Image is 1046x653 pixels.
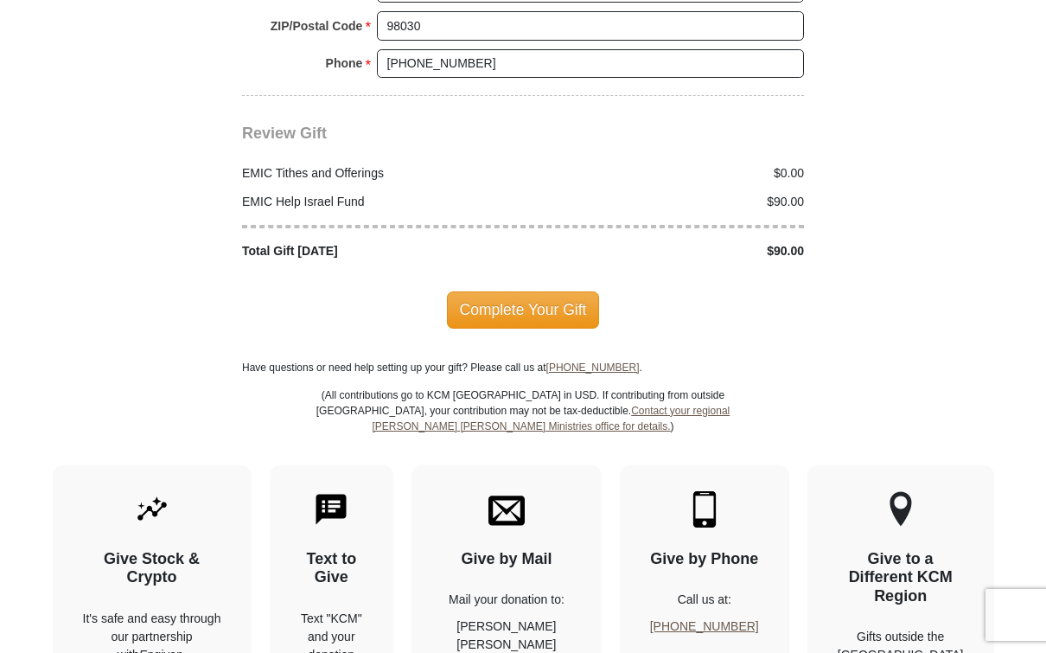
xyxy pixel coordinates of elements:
h4: Give by Phone [650,550,759,569]
p: Have questions or need help setting up your gift? Please call us at . [242,360,804,375]
div: Total Gift [DATE] [233,242,524,260]
h4: Text to Give [300,550,364,587]
img: other-region [889,491,913,528]
p: Mail your donation to: [442,591,571,609]
p: (All contributions go to KCM [GEOGRAPHIC_DATA] in USD. If contributing from outside [GEOGRAPHIC_D... [316,387,730,465]
span: Review Gift [242,125,327,142]
p: Call us at: [650,591,759,609]
div: $0.00 [523,164,813,182]
strong: ZIP/Postal Code [271,14,363,38]
h4: Give Stock & Crypto [83,550,221,587]
a: Contact your regional [PERSON_NAME] [PERSON_NAME] Ministries office for details. [372,405,730,432]
h4: Give by Mail [442,550,571,569]
img: give-by-stock.svg [134,491,170,528]
strong: Phone [326,51,363,75]
a: [PHONE_NUMBER] [650,619,759,633]
div: $90.00 [523,193,813,211]
h4: Give to a Different KCM Region [838,550,964,606]
img: mobile.svg [686,491,723,528]
span: Complete Your Gift [447,291,600,328]
a: [PHONE_NUMBER] [546,362,640,374]
div: EMIC Tithes and Offerings [233,164,524,182]
div: $90.00 [523,242,813,260]
img: envelope.svg [488,491,525,528]
img: text-to-give.svg [313,491,349,528]
div: EMIC Help Israel Fund [233,193,524,211]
